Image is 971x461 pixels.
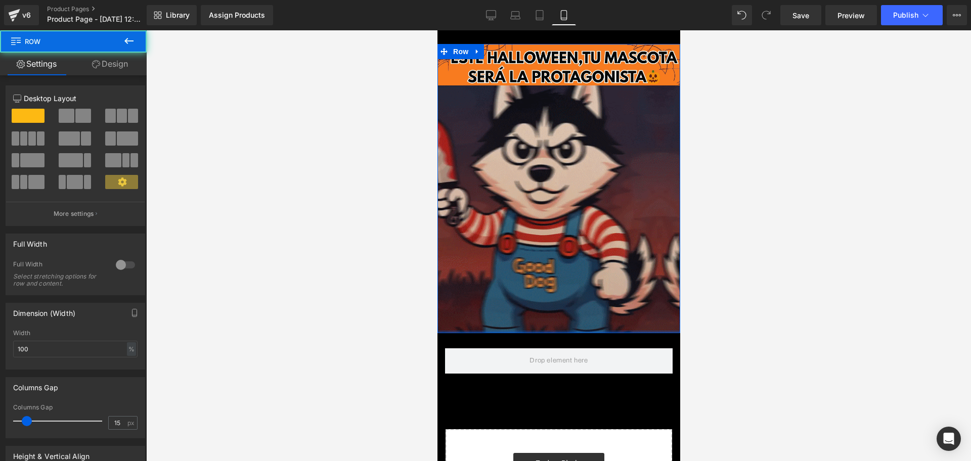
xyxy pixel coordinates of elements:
[47,15,144,23] span: Product Page - [DATE] 12:36:34
[127,342,136,356] div: %
[756,5,776,25] button: Redo
[527,5,552,25] a: Tablet
[503,5,527,25] a: Laptop
[937,427,961,451] div: Open Intercom Messenger
[13,404,138,411] div: Columns Gap
[552,5,576,25] a: Mobile
[837,10,865,21] span: Preview
[33,14,47,29] a: Expand / Collapse
[6,202,145,225] button: More settings
[881,5,943,25] button: Publish
[73,53,147,75] a: Design
[13,234,47,248] div: Full Width
[4,5,39,25] a: v6
[127,420,136,426] span: px
[13,446,90,460] div: Height & Vertical Align
[732,5,752,25] button: Undo
[792,10,809,21] span: Save
[13,378,58,392] div: Columns Gap
[479,5,503,25] a: Desktop
[13,260,106,271] div: Full Width
[54,209,94,218] p: More settings
[147,5,197,25] a: New Library
[13,303,75,317] div: Dimension (Width)
[47,5,163,13] a: Product Pages
[825,5,877,25] a: Preview
[13,273,104,287] div: Select stretching options for row and content.
[20,9,33,22] div: v6
[209,11,265,19] div: Assign Products
[13,14,33,29] span: Row
[13,93,138,104] p: Desktop Layout
[13,341,138,357] input: auto
[76,423,167,443] a: Explore Blocks
[13,330,138,337] div: Width
[893,11,918,19] span: Publish
[947,5,967,25] button: More
[10,30,111,53] span: Row
[166,11,190,20] span: Library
